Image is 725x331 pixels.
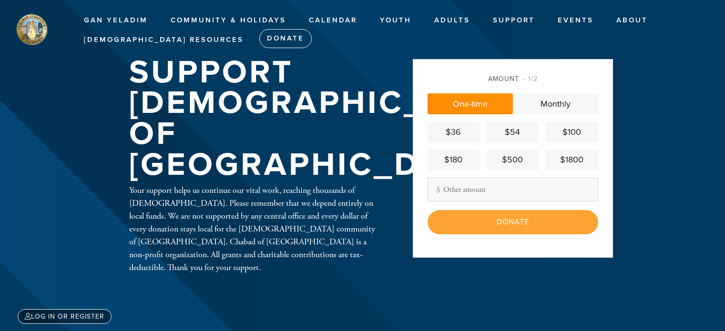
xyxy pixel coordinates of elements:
a: Adults [427,11,477,30]
a: $1800 [546,150,598,170]
div: Your support helps us continue our vital work, reaching thousands of [DEMOGRAPHIC_DATA]. Please r... [129,184,382,274]
img: stamford%20logo.png [14,12,49,46]
a: One-time [428,93,513,114]
div: $54 [490,126,535,139]
span: 1 [528,75,531,83]
div: $500 [490,153,535,166]
a: Events [551,11,601,30]
a: [DEMOGRAPHIC_DATA] Resources [77,31,251,49]
a: $54 [487,122,539,142]
a: Youth [373,11,419,30]
div: $36 [431,126,476,139]
div: Amount [428,74,598,84]
h1: Support [DEMOGRAPHIC_DATA] of [GEOGRAPHIC_DATA] [129,57,528,180]
div: $180 [431,153,476,166]
a: $36 [428,122,480,142]
a: Support [486,11,542,30]
a: $500 [487,150,539,170]
a: Monthly [513,93,598,114]
a: Donate [259,29,312,48]
a: $100 [546,122,598,142]
a: About [609,11,655,30]
div: $100 [550,126,594,139]
span: /2 [522,75,538,83]
a: Log in or register [18,309,112,324]
div: $1800 [550,153,594,166]
a: Calendar [302,11,364,30]
a: Gan Yeladim [77,11,155,30]
a: $180 [428,150,480,170]
a: Community & Holidays [163,11,293,30]
input: Other amount [428,178,598,201]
